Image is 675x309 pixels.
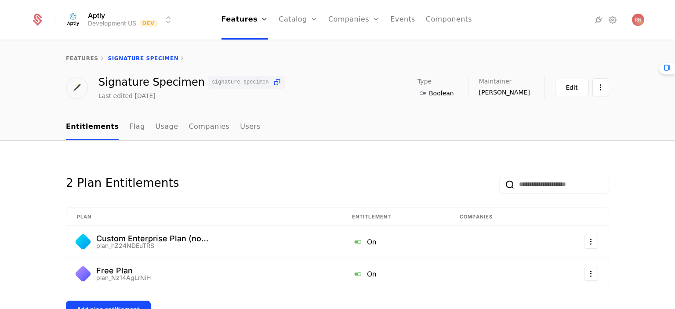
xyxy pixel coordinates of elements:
[66,114,119,140] a: Entitlements
[96,275,151,281] div: plan_Nz14AgLrNiH
[96,243,210,249] div: plan_hZ24NDEuTRS
[66,114,609,140] nav: Main
[555,79,589,96] button: Edit
[352,236,439,247] div: On
[607,15,618,25] a: Settings
[66,55,98,62] a: features
[62,9,83,30] img: Aptly
[189,114,229,140] a: Companies
[240,114,261,140] a: Users
[88,12,105,19] span: Aptly
[88,19,136,28] div: Development US
[593,15,604,25] a: Integrations
[479,88,530,97] span: [PERSON_NAME]
[129,114,145,140] a: Flag
[98,76,285,89] div: Signature Specimen
[449,208,546,226] th: Companies
[212,80,269,85] span: signature-specimen
[140,20,158,27] span: Dev
[429,89,454,98] span: Boolean
[352,268,439,280] div: On
[66,77,88,99] div: 🖋️
[632,14,644,26] img: Reshma Nambiar
[592,78,609,96] button: Select action
[65,10,174,29] button: Select environment
[156,114,178,140] a: Usage
[479,78,512,84] span: Maintainer
[66,208,341,226] th: Plan
[584,235,598,249] button: Select action
[341,208,449,226] th: Entitlement
[584,267,598,281] button: Select action
[98,91,156,100] div: Last edited [DATE]
[566,83,578,92] div: Edit
[66,114,261,140] ul: Choose Sub Page
[632,14,644,26] button: Open user button
[96,267,151,275] div: Free Plan
[66,176,179,193] div: 2 Plan Entitlements
[96,235,210,243] div: Custom Enterprise Plan (no subscription)
[417,78,432,84] span: Type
